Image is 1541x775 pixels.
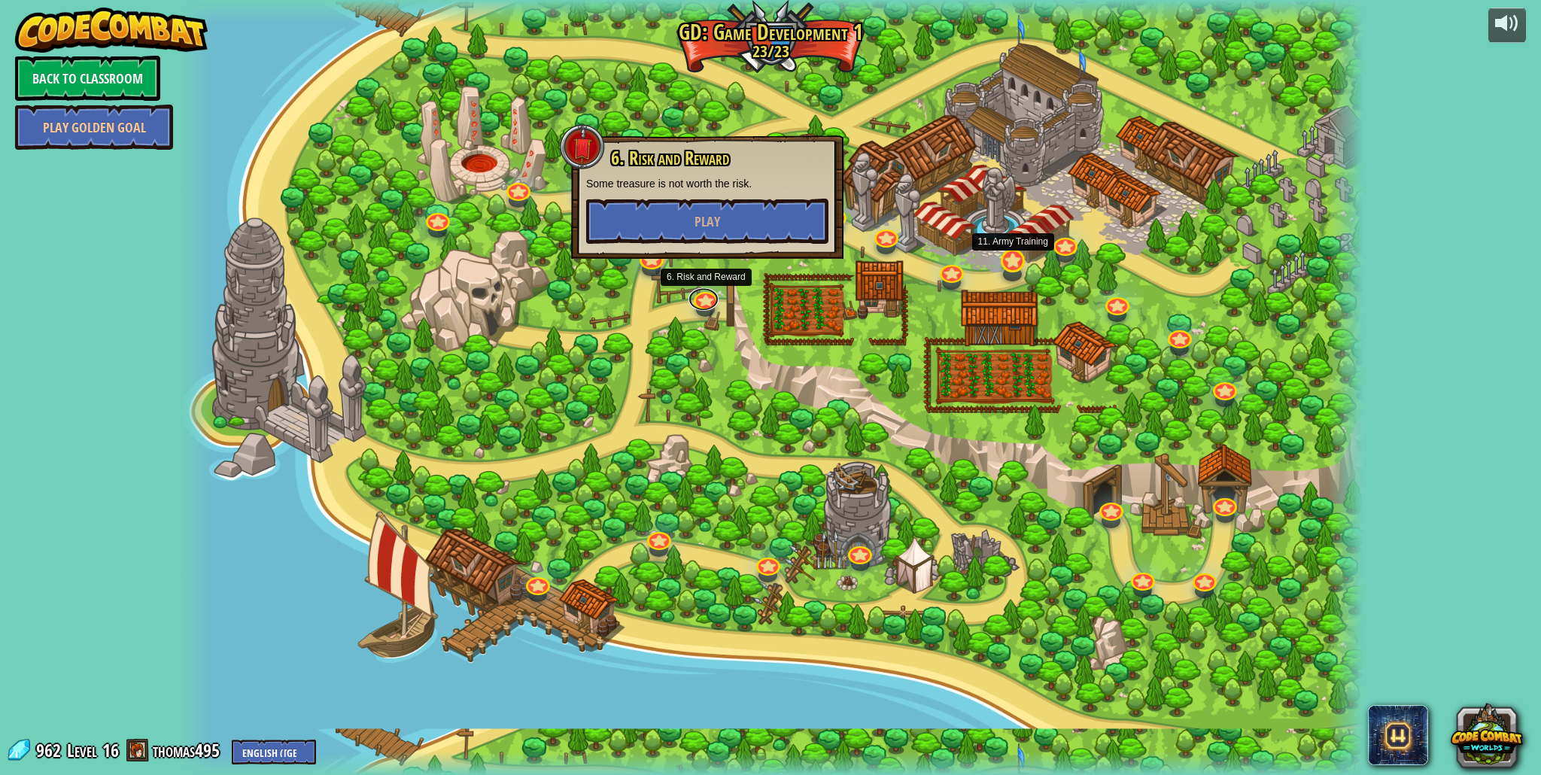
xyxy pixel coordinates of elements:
[611,145,729,171] span: 6. Risk and Reward
[1488,8,1526,43] button: Adjust volume
[586,176,828,191] p: Some treasure is not worth the risk.
[15,8,208,53] img: CodeCombat - Learn how to code by playing a game
[153,738,224,762] a: thomas495
[15,56,160,101] a: Back to Classroom
[36,738,65,762] span: 962
[695,212,720,231] span: Play
[586,199,828,244] button: Play
[67,738,97,763] span: Level
[102,738,119,762] span: 16
[15,105,173,150] a: Play Golden Goal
